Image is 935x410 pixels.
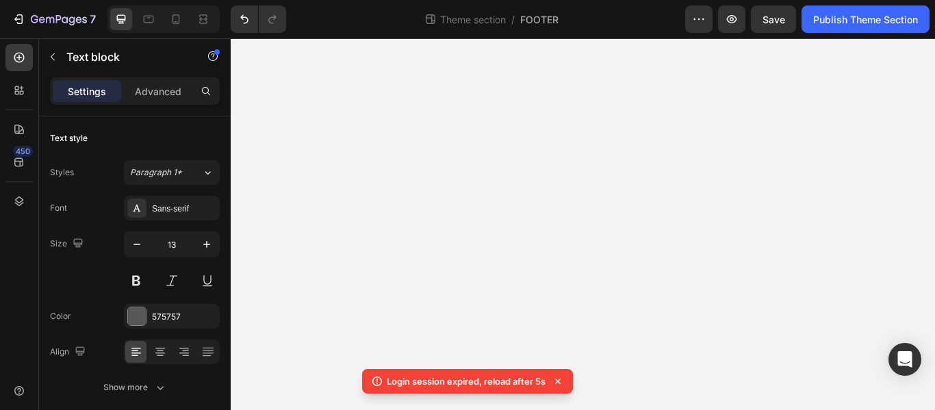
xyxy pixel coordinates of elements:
span: / [511,12,515,27]
div: Color [50,310,71,322]
button: 7 [5,5,102,33]
button: Save [751,5,796,33]
div: Text style [50,132,88,144]
div: Font [50,202,67,214]
p: Settings [68,84,106,99]
div: Sans-serif [152,203,216,215]
p: Login session expired, reload after 5s [387,374,546,388]
span: FOOTER [520,12,559,27]
span: Paragraph 1* [130,166,182,179]
div: Align [50,343,88,361]
iframe: Design area [231,38,935,410]
div: 575757 [152,311,216,323]
div: Size [50,235,86,253]
button: Publish Theme Section [802,5,930,33]
div: Open Intercom Messenger [888,343,921,376]
p: Text block [66,49,183,65]
span: Save [763,14,785,25]
div: 450 [13,146,33,157]
p: Advanced [135,84,181,99]
div: Publish Theme Section [813,12,918,27]
div: Show more [103,381,167,394]
button: Paragraph 1* [124,160,220,185]
span: Theme section [437,12,509,27]
div: Undo/Redo [231,5,286,33]
button: Show more [50,375,220,400]
p: 7 [90,11,96,27]
div: Styles [50,166,74,179]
